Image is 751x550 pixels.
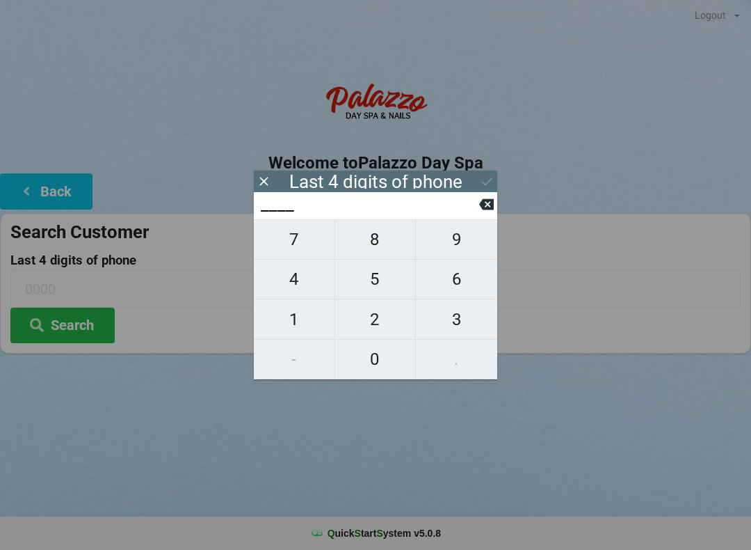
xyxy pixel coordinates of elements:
button: 6 [416,260,497,299]
button: 8 [335,219,417,260]
button: 7 [254,219,335,260]
span: 8 [335,225,416,254]
button: 1 [254,299,335,339]
span: 1 [254,305,334,334]
button: 2 [335,299,417,339]
span: 4 [254,265,334,294]
button: 5 [335,260,417,299]
span: 5 [335,265,416,294]
button: 0 [335,340,417,379]
button: 4 [254,260,335,299]
span: 3 [416,305,497,334]
div: Last 4 digits of phone [289,175,462,189]
button: 9 [416,219,497,260]
span: 6 [416,265,497,294]
span: 7 [254,225,334,254]
span: 9 [416,225,497,254]
span: 2 [335,305,416,334]
span: 0 [335,345,416,374]
button: 3 [416,299,497,339]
